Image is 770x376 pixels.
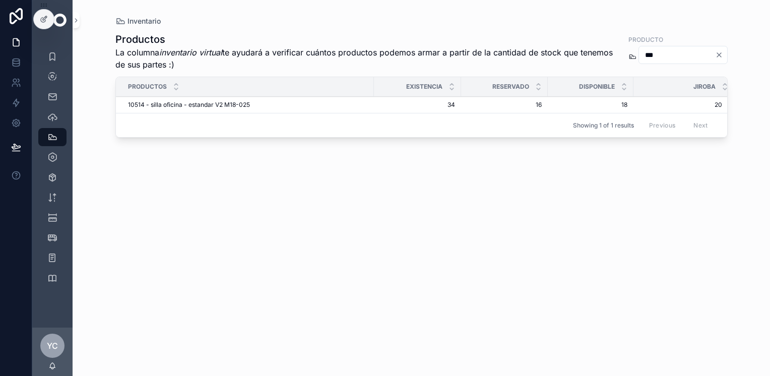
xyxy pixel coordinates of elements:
[47,340,58,352] span: YC
[127,16,161,26] span: Inventario
[579,83,615,91] span: Disponible
[633,101,722,109] a: 20
[128,83,167,91] span: Productos
[693,83,716,91] span: JIROBA
[115,46,620,71] span: La columna te ayudará a verificar cuántos productos podemos armar a partir de la cantidad de stoc...
[554,101,627,109] a: 18
[115,32,620,46] h1: Productos
[467,101,542,109] a: 16
[32,40,73,300] div: scrollable content
[380,101,455,109] a: 34
[628,35,663,44] label: PRODUCTO
[159,47,222,57] em: inventario virtual
[128,101,368,109] a: 10514 - silla oficina - estandar V2 M18-025
[492,83,529,91] span: Reservado
[715,51,727,59] button: Clear
[406,83,442,91] span: Existencia
[115,16,161,26] a: Inventario
[128,101,250,109] span: 10514 - silla oficina - estandar V2 M18-025
[573,121,634,130] span: Showing 1 of 1 results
